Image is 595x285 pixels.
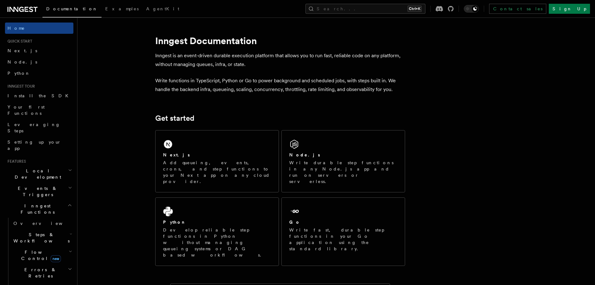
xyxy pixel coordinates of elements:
[11,247,73,264] button: Flow Controlnew
[5,56,73,68] a: Node.js
[46,6,98,11] span: Documentation
[464,5,479,13] button: Toggle dark mode
[281,197,405,266] a: GoWrite fast, durable step functions in your Go application using the standard library.
[7,25,25,31] span: Home
[163,219,186,225] h2: Python
[7,122,60,133] span: Leveraging Steps
[7,93,72,98] span: Install the SDK
[155,197,279,266] a: PythonDevelop reliable step functions in Python without managing queueing systems or DAG based wo...
[5,101,73,119] a: Your first Functions
[105,6,139,11] span: Examples
[7,48,37,53] span: Next.js
[163,160,271,185] p: Add queueing, events, crons, and step functions to your Next app on any cloud provider.
[163,152,190,158] h2: Next.js
[11,264,73,282] button: Errors & Retries
[7,71,30,76] span: Python
[489,4,546,14] a: Contact sales
[5,68,73,79] a: Python
[5,200,73,218] button: Inngest Functions
[11,267,68,279] span: Errors & Retries
[289,152,320,158] h2: Node.js
[5,185,68,198] span: Events & Triggers
[51,255,61,262] span: new
[5,203,67,215] span: Inngest Functions
[11,249,69,262] span: Flow Control
[13,221,78,226] span: Overview
[11,232,70,244] span: Steps & Workflows
[5,90,73,101] a: Install the SDK
[289,219,300,225] h2: Go
[5,168,68,180] span: Local Development
[142,2,183,17] a: AgentKit
[5,159,26,164] span: Features
[5,45,73,56] a: Next.js
[289,227,397,252] p: Write fast, durable step functions in your Go application using the standard library.
[7,140,61,151] span: Setting up your app
[155,35,405,46] h1: Inngest Documentation
[5,23,73,34] a: Home
[7,59,37,64] span: Node.js
[5,183,73,200] button: Events & Triggers
[155,51,405,69] p: Inngest is an event-driven durable execution platform that allows you to run fast, reliable code ...
[42,2,102,18] a: Documentation
[11,229,73,247] button: Steps & Workflows
[155,130,279,192] a: Next.jsAdd queueing, events, crons, and step functions to your Next app on any cloud provider.
[289,160,397,185] p: Write durable step functions in any Node.js app and run on servers or serverless.
[5,165,73,183] button: Local Development
[163,227,271,258] p: Develop reliable step functions in Python without managing queueing systems or DAG based workflows.
[102,2,142,17] a: Examples
[5,119,73,136] a: Leveraging Steps
[155,76,405,94] p: Write functions in TypeScript, Python or Go to power background and scheduled jobs, with steps bu...
[155,114,194,123] a: Get started
[11,218,73,229] a: Overview
[5,84,35,89] span: Inngest tour
[146,6,179,11] span: AgentKit
[305,4,425,14] button: Search...Ctrl+K
[5,136,73,154] a: Setting up your app
[7,104,45,116] span: Your first Functions
[408,6,422,12] kbd: Ctrl+K
[281,130,405,192] a: Node.jsWrite durable step functions in any Node.js app and run on servers or serverless.
[549,4,590,14] a: Sign Up
[5,39,32,44] span: Quick start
